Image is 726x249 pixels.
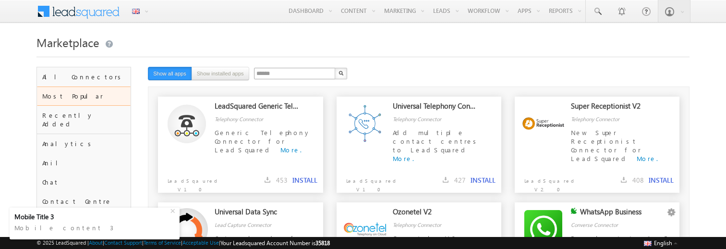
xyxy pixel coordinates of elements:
button: INSTALL [292,176,317,185]
img: Alternate Logo [344,102,386,145]
span: English [654,239,672,247]
div: Anil [37,153,131,173]
div: Mobile content 3 [14,221,175,235]
div: Recently Added [37,106,131,134]
a: More. [280,146,302,154]
div: Contact Centre [37,192,131,211]
div: + [168,204,180,216]
p: LeadSqaured V1.0 [158,172,224,194]
a: More. [393,154,414,162]
span: Marketplace [36,35,99,50]
span: 35818 [315,239,330,247]
div: LeadSquared Generic Telephony Connector [215,101,301,115]
div: All Connectors [37,67,131,87]
span: New Super Receptionist Connector for LeadSquared [571,128,641,162]
button: INSTALL [471,176,496,185]
div: Universal Telephony Connector [393,101,479,115]
div: Mobile Title 3 [14,212,169,221]
div: Universal Data Sync [215,207,301,221]
img: downloads [621,177,627,183]
span: 408 [632,175,644,185]
div: Most Popular [37,87,131,106]
span: Generic Telephony Connector for LeadSquared [215,128,311,154]
div: WhatsApp Business [580,207,666,221]
button: English [641,237,680,249]
div: Chat [37,173,131,192]
img: downloads [443,177,448,183]
img: Alternate Logo [168,104,206,143]
span: Your Leadsquared Account Number is [220,239,330,247]
img: Alternate Logo [344,223,386,237]
div: Analytics [37,134,131,153]
img: downloads [265,177,270,183]
img: Search [339,71,343,75]
p: LeadSquared V1.0 [337,172,403,194]
span: 453 [276,175,288,185]
a: About [89,239,103,246]
button: Show all apps [148,67,192,80]
span: © 2025 LeadSquared | | | | | [36,238,330,248]
div: Ozonetel V2 [393,207,479,221]
span: Add multiple contact centres to LeadSquared [393,128,480,154]
a: More. [637,154,658,162]
button: Show installed apps [192,67,249,80]
img: checking status [571,208,577,214]
p: LeadSquared V2.0 [515,172,581,194]
button: INSTALL [649,176,674,185]
span: 427 [454,175,466,185]
a: Terms of Service [144,239,181,246]
a: Acceptable Use [182,239,219,246]
div: Super Receptionist V2 [571,101,657,115]
a: Contact Support [104,239,142,246]
img: Alternate Logo [522,117,565,130]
